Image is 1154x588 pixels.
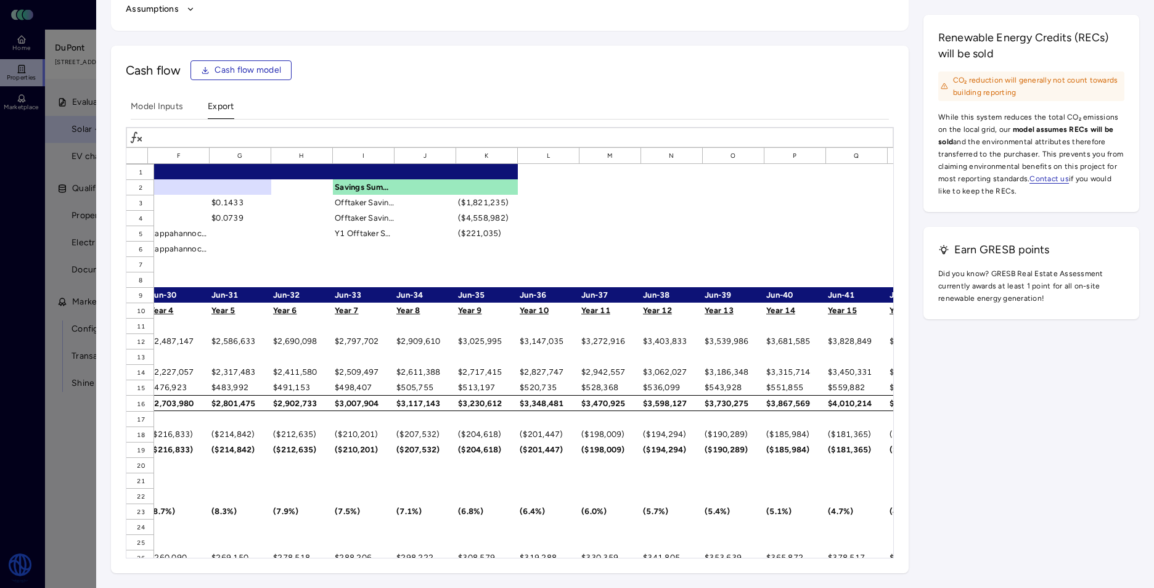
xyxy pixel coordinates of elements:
div: Year 4 [148,303,210,318]
div: $2,487,147 [148,333,210,349]
div: ($204,618) [456,442,518,457]
div: $2,902,733 [271,395,333,411]
div: $2,703,980 [148,395,210,411]
div: $269,150 [210,550,271,565]
div: O [703,147,764,164]
div: $3,403,833 [641,333,703,349]
div: Rappahannock Electric Coop: LP-1,B-1 [148,226,210,241]
div: J [395,147,456,164]
div: $568,010 [888,380,949,395]
span: CO₂ reduction will generally not count towards building reporting [953,74,1122,99]
div: Year 14 [764,303,826,318]
div: $3,730,275 [703,395,764,411]
div: $2,411,580 [271,364,333,380]
div: ($185,984) [764,442,826,457]
div: 8 [126,272,154,287]
div: ($194,294) [641,442,703,457]
div: ($198,009) [579,442,641,457]
div: $543,928 [703,380,764,395]
div: $3,147,035 [518,333,579,349]
div: $3,230,612 [456,395,518,411]
div: (4.4%) [888,504,949,519]
div: $536,099 [641,380,703,395]
div: $4,010,214 [826,395,888,411]
div: Offtaker Savings NPV (10.0% discount rate) [333,195,395,210]
div: $2,797,702 [333,333,395,349]
div: $353,639 [703,550,764,565]
div: Jun-41 [826,287,888,303]
div: 7 [126,256,154,272]
div: L [518,147,579,164]
div: ($181,365) [826,442,888,457]
div: $3,598,127 [641,395,703,411]
div: ($204,618) [456,427,518,442]
div: $0.1433 [210,195,271,210]
div: Year 11 [579,303,641,318]
div: Jun-38 [641,287,703,303]
button: Model Inputs [131,100,183,119]
div: H [271,147,333,164]
div: $2,509,497 [333,364,395,380]
div: $4,158,423 [888,395,949,411]
div: Jun-35 [456,287,518,303]
div: N [641,147,703,164]
div: ($190,289) [703,427,764,442]
div: $3,681,585 [764,333,826,349]
div: ($212,635) [271,442,333,457]
div: ($216,833) [148,442,210,457]
div: ($216,833) [148,427,210,442]
div: $3,348,481 [518,395,579,411]
div: $2,317,483 [210,364,271,380]
div: Jun-33 [333,287,395,303]
div: 19 [126,442,154,457]
div: 21 [126,473,154,488]
div: $3,867,569 [764,395,826,411]
div: Year 16 [888,303,949,318]
div: G [210,147,271,164]
div: K [456,147,518,164]
div: ($212,635) [271,427,333,442]
div: $3,007,904 [333,395,395,411]
div: ($221,035) [456,226,518,241]
h3: Renewable Energy Credits (RECs) will be sold [938,30,1124,62]
div: R [888,147,949,164]
div: Rappahannock Electric Coop: LP-1,B-1 [148,241,210,256]
div: $559,882 [826,380,888,395]
div: $3,470,925 [579,395,641,411]
div: Savings Summary [333,179,395,195]
div: ($4,558,982) [456,210,518,226]
div: $483,992 [210,380,271,395]
div: $3,186,348 [703,364,764,380]
button: Cash flow model [190,60,292,80]
div: (6.8%) [456,504,518,519]
button: Assumptions [126,2,894,16]
div: 2 [126,179,154,195]
div: (7.5%) [333,504,395,519]
div: 18 [126,427,154,442]
div: 9 [126,287,154,303]
div: $2,801,475 [210,395,271,411]
div: $476,923 [148,380,210,395]
div: 3 [126,195,154,210]
div: (8.3%) [210,504,271,519]
div: $341,805 [641,550,703,565]
div: 25 [126,534,154,550]
div: 20 [126,457,154,473]
div: Year 12 [641,303,703,318]
div: $505,755 [395,380,456,395]
div: $3,828,849 [826,333,888,349]
div: Year 13 [703,303,764,318]
div: $330,359 [579,550,641,565]
div: ($214,842) [210,427,271,442]
div: $2,611,388 [395,364,456,380]
div: Offtaker Savings (25-year sum) [333,210,395,226]
div: I [333,147,395,164]
span: model assumes RECs will be sold [938,125,1113,146]
div: ($201,447) [518,427,579,442]
div: 13 [126,349,154,364]
div: $308,579 [456,550,518,565]
div: (5.7%) [641,504,703,519]
div: Year 5 [210,303,271,318]
div: P [764,147,826,164]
